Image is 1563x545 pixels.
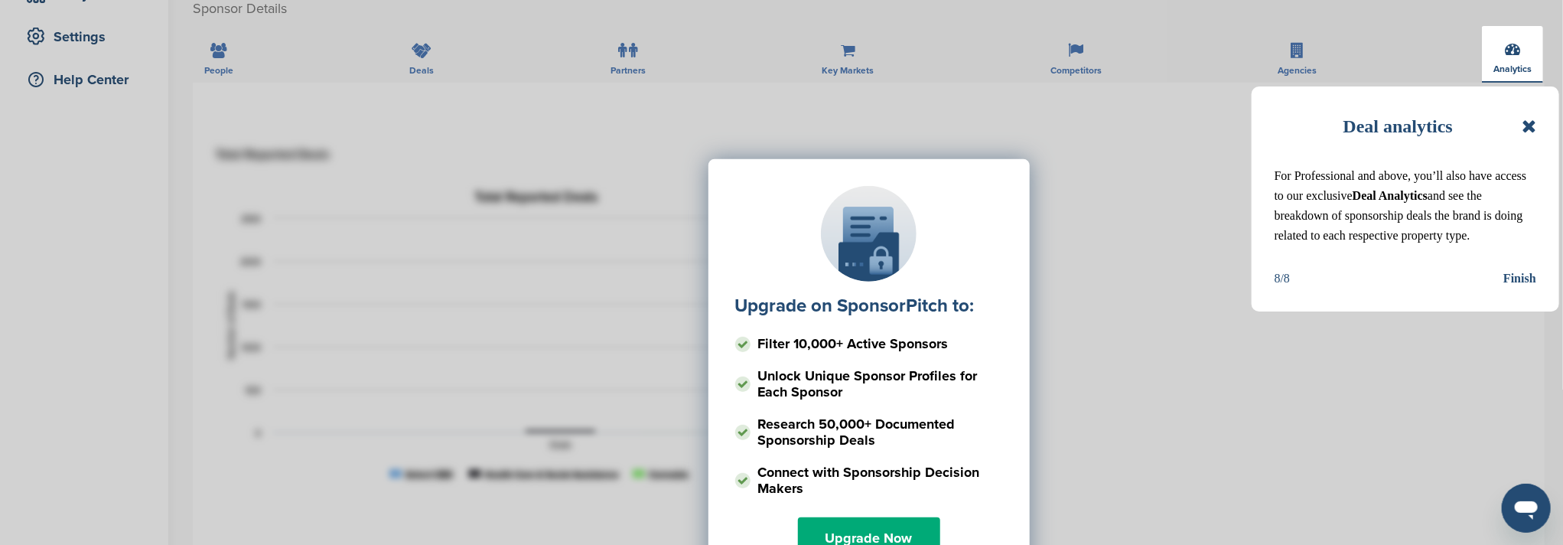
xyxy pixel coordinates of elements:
li: Unlock Unique Sponsor Profiles for Each Sponsor [735,363,1003,406]
li: Filter 10,000+ Active Sponsors [735,331,1003,357]
li: Research 50,000+ Documented Sponsorship Deals [735,411,1003,454]
h1: Deal analytics [1343,109,1453,143]
iframe: Button to launch messaging window [1502,484,1551,533]
li: Connect with Sponsorship Decision Makers [735,459,1003,502]
button: Finish [1503,269,1536,289]
label: Upgrade on SponsorPitch to: [735,295,975,317]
